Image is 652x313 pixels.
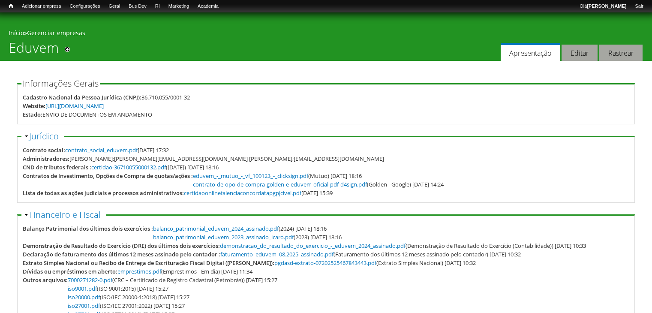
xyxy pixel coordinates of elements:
[587,3,626,9] strong: [PERSON_NAME]
[23,241,220,250] div: Demonstração de Resultado do Exercício (DRE) dos últimos dois exercícios:
[23,267,117,276] div: Dívidas ou empréstimos em aberto:
[599,45,643,61] a: Rastrear
[153,225,327,232] span: (2024) [DATE] 18:16
[91,163,219,171] span: ([DATE]) [DATE] 18:16
[562,45,598,61] a: Editar
[104,2,124,11] a: Geral
[193,172,362,180] span: (Mutuo) [DATE] 18:16
[65,146,169,154] span: [DATE] 17:32
[575,2,631,11] a: Olá[PERSON_NAME]
[220,242,586,250] span: (Demonstração de Resultado do Exercício (Contabilidade)) [DATE] 10:33
[68,285,97,292] a: iso9001.pdf
[193,172,308,180] a: eduvem_-_mutuo_-_vf_100123_-_clicksign.pdf
[9,39,59,61] h1: Eduvem
[9,3,13,9] span: Início
[23,172,193,180] div: Contratos de Investimento, Opções de Compra de quotas/ações :
[184,189,301,197] a: certidaoonlinefalenciaconcordatapgpjcivel.pdf
[23,146,65,154] div: Contrato social:
[141,93,190,102] div: 36.710.055/0001-32
[193,2,223,11] a: Academia
[23,78,99,89] span: Informações Gerais
[220,250,334,258] a: faturamento_eduvem_08.2025_assinado.pdf
[153,233,294,241] a: balanco_patrimonial_eduvem_2023_assinado_icaro.pdf
[23,154,69,163] div: Administradores:
[91,163,166,171] a: certidao-36710055000132.pdf
[23,224,153,233] div: Balanço Patrimonial dos últimos dois exercícios :
[23,250,220,259] div: Declaração de faturamento dos últimos 12 meses assinado pelo contador :
[193,181,367,188] a: contrato-de-opo-de-compra-golden-e-eduvem-oficial-pdf-d4sign.pdf
[631,2,648,11] a: Sair
[23,93,141,102] div: Cadastro Nacional da Pessoa Jurídica (CNPJ):
[274,259,476,267] span: (Extrato Simples Nacional) [DATE] 10:32
[68,276,277,284] span: (CRC – Certificado de Registro Cadastral (Petrobrás)) [DATE] 15:27
[29,130,59,142] a: Jurídico
[23,259,274,267] div: Extrato Simples Nacional ou Recibo de Entrega de Escrituração Fiscal Digital ([PERSON_NAME]):
[501,43,560,61] a: Apresentação
[23,276,68,284] div: Outros arquivos:
[220,242,406,250] a: demonstracao_do_resultado_do_exercicio_-_eduvem_2024_assinado.pdf
[23,102,45,110] div: Website:
[68,285,168,292] span: (ISO 9001:2015) [DATE] 15:27
[153,233,342,241] span: (2023) [DATE] 18:16
[27,29,85,37] a: Gerenciar empresas
[124,2,151,11] a: Bus Dev
[68,293,100,301] a: iso20000.pdf
[65,146,138,154] a: contrato_social_eduvem.pdf
[23,163,91,172] div: CND de tributos federais :
[42,110,152,119] div: ENVIO DE DOCUMENTOS EM ANDAMENTO
[69,154,384,163] div: [PERSON_NAME];[PERSON_NAME][EMAIL_ADDRESS][DOMAIN_NAME] [PERSON_NAME];[EMAIL_ADDRESS][DOMAIN_NAME]
[220,250,521,258] span: (Faturamento dos últimos 12 meses assinado pelo contador) [DATE] 10:32
[117,268,161,275] a: emprestimos.pdf
[68,276,112,284] a: 7000271282-0.pdf
[45,102,104,110] a: [URL][DOMAIN_NAME]
[164,2,193,11] a: Marketing
[29,209,101,220] a: Financeiro e Fiscal
[4,2,18,10] a: Início
[18,2,66,11] a: Adicionar empresa
[23,189,184,197] div: Lista de todas as ações judiciais e processos administrativos:
[193,181,444,188] span: (Golden - Google) [DATE] 14:24
[68,302,185,310] span: (ISO/IEC 27001:2022) [DATE] 15:27
[9,29,643,39] div: »
[117,268,252,275] span: (Emprestimos - Em dia) [DATE] 11:34
[68,293,189,301] span: (ISO/IEC 20000-1:2018) [DATE] 15:27
[68,302,100,310] a: iso27001.pdf
[274,259,376,267] a: pgdasd-extrato-07202525467843443.pdf
[9,29,24,37] a: Início
[66,2,105,11] a: Configurações
[151,2,164,11] a: RI
[184,189,333,197] span: [DATE] 15:39
[153,225,279,232] a: balanco_patrimonial_eduvem_2024_assinado.pdf
[23,110,42,119] div: Estado:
